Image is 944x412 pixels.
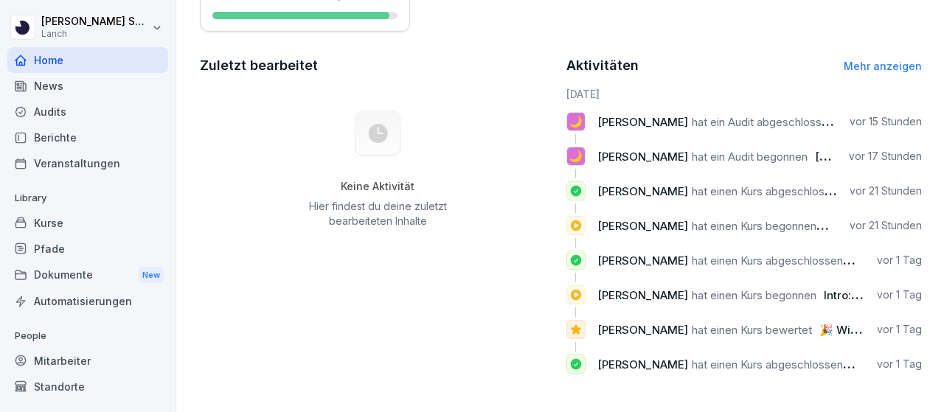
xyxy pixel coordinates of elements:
[569,111,583,132] p: 🌙
[597,254,688,268] span: [PERSON_NAME]
[850,114,922,129] p: vor 15 Stunden
[303,180,452,193] h5: Keine Aktivität
[200,55,556,76] h2: Zuletzt bearbeitet
[566,86,923,102] h6: [DATE]
[7,150,168,176] a: Veranstaltungen
[692,219,816,233] span: hat einen Kurs begonnen
[7,47,168,73] a: Home
[41,29,149,39] p: Lanch
[7,73,168,99] a: News
[597,288,688,302] span: [PERSON_NAME]
[7,210,168,236] a: Kurse
[597,184,688,198] span: [PERSON_NAME]
[597,219,688,233] span: [PERSON_NAME]
[7,324,168,348] p: People
[692,184,843,198] span: hat einen Kurs abgeschlossen
[7,348,168,374] a: Mitarbeiter
[7,186,168,210] p: Library
[692,115,834,129] span: hat ein Audit abgeschlossen
[7,99,168,125] a: Audits
[597,150,688,164] span: [PERSON_NAME]
[569,146,583,167] p: 🌙
[7,262,168,289] a: DokumenteNew
[692,357,843,371] span: hat einen Kurs abgeschlossen
[849,149,922,164] p: vor 17 Stunden
[877,287,922,302] p: vor 1 Tag
[692,323,812,337] span: hat einen Kurs bewertet
[7,125,168,150] a: Berichte
[7,374,168,399] a: Standorte
[850,218,922,233] p: vor 21 Stunden
[877,357,922,371] p: vor 1 Tag
[692,254,843,268] span: hat einen Kurs abgeschlossen
[597,323,688,337] span: [PERSON_NAME]
[597,357,688,371] span: [PERSON_NAME]
[597,115,688,129] span: [PERSON_NAME]
[139,267,164,284] div: New
[877,253,922,268] p: vor 1 Tag
[877,322,922,337] p: vor 1 Tag
[303,199,452,228] p: Hier findest du deine zuletzt bearbeiteten Inhalte
[850,184,922,198] p: vor 21 Stunden
[844,60,922,72] a: Mehr anzeigen
[7,236,168,262] a: Pfade
[692,288,816,302] span: hat einen Kurs begonnen
[7,262,168,289] div: Dokumente
[41,15,149,28] p: [PERSON_NAME] Samsunlu
[566,55,639,76] h2: Aktivitäten
[7,288,168,314] a: Automatisierungen
[692,150,808,164] span: hat ein Audit begonnen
